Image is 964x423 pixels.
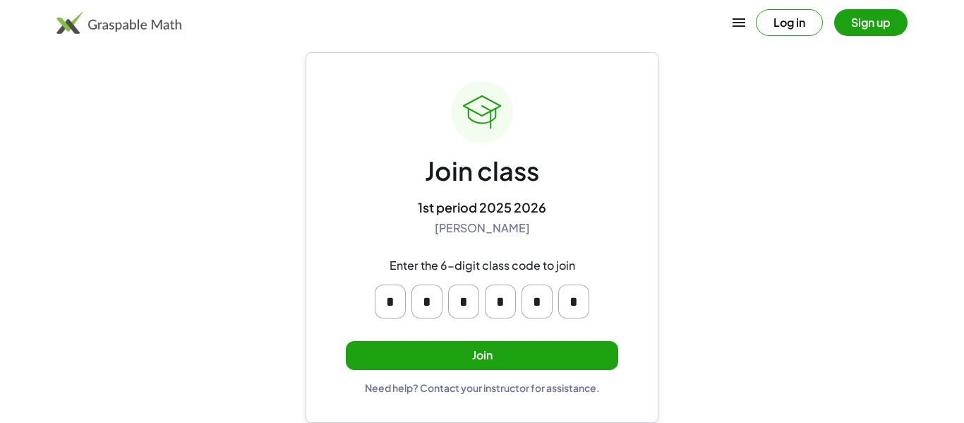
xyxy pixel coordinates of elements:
input: Please enter OTP character 2 [411,285,442,318]
div: Need help? Contact your instructor for assistance. [365,381,600,394]
input: Please enter OTP character 3 [448,285,479,318]
button: Log in [756,9,823,36]
input: Please enter OTP character 5 [522,285,553,318]
input: Please enter OTP character 4 [485,285,516,318]
button: Join [346,341,618,370]
div: Join class [425,155,539,188]
input: Please enter OTP character 6 [558,285,589,318]
input: Please enter OTP character 1 [375,285,406,318]
div: Enter the 6-digit class code to join [390,258,575,273]
div: 1st period 2025 2026 [418,199,546,215]
div: [PERSON_NAME] [435,221,530,236]
button: Sign up [834,9,908,36]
